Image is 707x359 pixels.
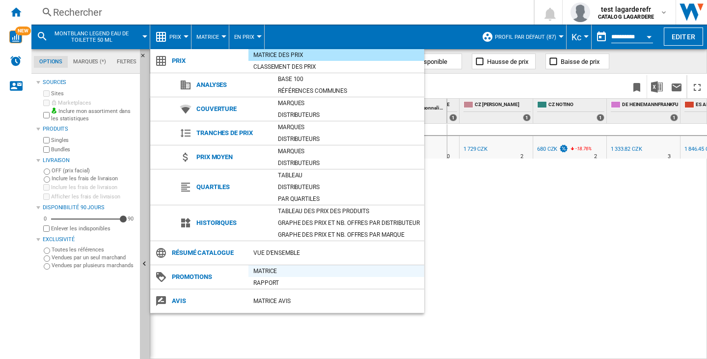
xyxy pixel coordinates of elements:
span: Analyses [191,78,273,92]
div: Références communes [273,86,424,96]
span: Résumé catalogue [167,246,248,260]
span: Couverture [191,102,273,116]
div: Marques [273,98,424,108]
div: Distributeurs [273,134,424,144]
span: Historiques [191,216,273,230]
span: Prix moyen [191,150,273,164]
div: Marques [273,122,424,132]
div: Matrice des prix [248,50,424,60]
div: Graphe des prix et nb. offres par marque [273,230,424,240]
span: Promotions [167,270,248,284]
span: Prix [167,54,248,68]
div: Base 100 [273,74,424,84]
span: Avis [167,294,248,308]
div: Tableau des prix des produits [273,206,424,216]
div: Vue d'ensemble [248,248,424,258]
div: Distributeurs [273,110,424,120]
span: Quartiles [191,180,273,194]
div: Tableau [273,170,424,180]
div: Graphe des prix et nb. offres par distributeur [273,218,424,228]
span: Tranches de prix [191,126,273,140]
div: Classement des prix [248,62,424,72]
div: Par quartiles [273,194,424,204]
div: Marques [273,146,424,156]
div: Distributeurs [273,182,424,192]
div: Matrice [248,266,424,276]
div: Matrice AVIS [248,296,424,306]
div: Distributeurs [273,158,424,168]
div: Rapport [248,278,424,288]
